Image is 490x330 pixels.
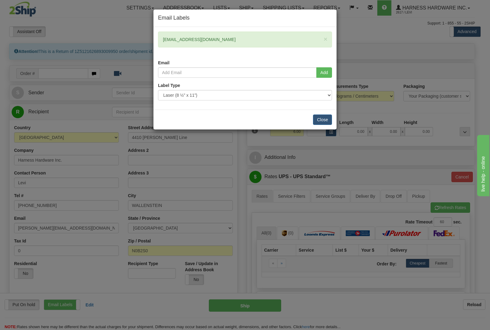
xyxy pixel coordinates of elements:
[313,114,332,125] button: Close
[324,36,327,43] span: ×
[158,32,332,47] div: [EMAIL_ADDRESS][DOMAIN_NAME]
[158,60,169,66] label: Email
[476,134,489,196] iframe: chat widget
[5,4,57,11] div: live help - online
[158,67,317,78] input: Add Email
[316,67,332,78] button: Add
[158,82,180,88] label: Label Type
[158,14,332,22] h4: Email Labels
[324,36,327,42] button: Close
